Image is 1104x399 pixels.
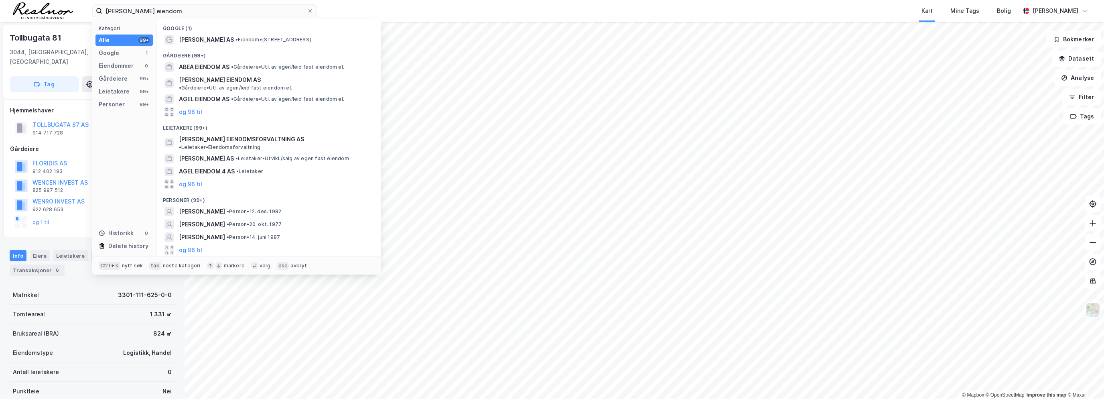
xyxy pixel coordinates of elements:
[1047,31,1101,47] button: Bokmerker
[179,167,235,176] span: AGEL EIENDOM 4 AS
[179,207,225,216] span: [PERSON_NAME]
[99,35,110,45] div: Alle
[10,31,63,44] div: Tollbugata 81
[179,144,181,150] span: •
[53,250,88,261] div: Leietakere
[10,47,130,67] div: 3044, [GEOGRAPHIC_DATA], [GEOGRAPHIC_DATA]
[91,250,121,261] div: Datasett
[32,187,63,193] div: 825 997 512
[179,75,261,85] span: [PERSON_NAME] EIENDOM AS
[1062,89,1101,105] button: Filter
[227,234,280,240] span: Person • 14. juni 1987
[231,64,344,70] span: Gårdeiere • Utl. av egen/leid fast eiendom el.
[1033,6,1078,16] div: [PERSON_NAME]
[138,75,150,82] div: 99+
[30,250,50,261] div: Eiere
[10,106,175,115] div: Hjemmelshaver
[150,309,172,319] div: 1 331 ㎡
[290,263,307,269] div: avbryt
[138,101,150,108] div: 99+
[179,85,181,91] span: •
[10,144,175,154] div: Gårdeiere
[13,387,39,396] div: Punktleie
[138,37,150,43] div: 99+
[149,262,161,270] div: tab
[235,37,238,43] span: •
[99,74,128,83] div: Gårdeiere
[99,25,153,31] div: Kategori
[118,290,172,300] div: 3301-111-625-0-0
[1064,360,1104,399] div: Kontrollprogram for chat
[179,35,234,45] span: [PERSON_NAME] AS
[102,5,307,17] input: Søk på adresse, matrikkel, gårdeiere, leietakere eller personer
[179,134,304,144] span: [PERSON_NAME] EIENDOMSFORVALTNING AS
[99,61,134,71] div: Eiendommer
[1063,108,1101,124] button: Tags
[227,221,282,228] span: Person • 20. okt. 1977
[53,266,61,274] div: 6
[108,241,148,251] div: Delete history
[277,262,289,270] div: esc
[179,245,202,255] button: og 96 til
[13,329,59,338] div: Bruksareal (BRA)
[10,250,26,261] div: Info
[10,265,65,276] div: Transaksjoner
[99,48,119,58] div: Google
[122,263,143,269] div: nytt søk
[950,6,979,16] div: Mine Tags
[32,168,63,175] div: 912 402 193
[179,144,260,151] span: Leietaker • Eiendomsforvaltning
[163,263,201,269] div: neste kategori
[227,208,281,215] span: Person • 12. des. 1982
[235,37,311,43] span: Eiendom • [STREET_ADDRESS]
[99,100,125,109] div: Personer
[1064,360,1104,399] iframe: Chat Widget
[179,154,234,163] span: [PERSON_NAME] AS
[13,290,39,300] div: Matrikkel
[227,208,229,214] span: •
[179,62,229,72] span: ABEA EIENDOM AS
[99,87,130,96] div: Leietakere
[179,220,225,229] span: [PERSON_NAME]
[235,155,238,161] span: •
[236,168,239,174] span: •
[13,367,59,377] div: Antall leietakere
[143,50,150,56] div: 1
[153,329,172,338] div: 824 ㎡
[227,234,229,240] span: •
[997,6,1011,16] div: Bolig
[162,387,172,396] div: Nei
[224,263,245,269] div: markere
[986,392,1025,398] a: OpenStreetMap
[921,6,933,16] div: Kart
[1027,392,1066,398] a: Improve this map
[13,348,53,358] div: Eiendomstype
[1054,70,1101,86] button: Analyse
[179,232,225,242] span: [PERSON_NAME]
[13,2,73,19] img: realnor-logo.934646d98de889bb5806.png
[32,130,63,136] div: 914 717 728
[231,96,233,102] span: •
[143,63,150,69] div: 0
[235,155,349,162] span: Leietaker • Utvikl./salg av egen fast eiendom
[179,85,292,91] span: Gårdeiere • Utl. av egen/leid fast eiendom el.
[156,19,381,33] div: Google (1)
[156,118,381,133] div: Leietakere (99+)
[99,262,120,270] div: Ctrl + k
[231,64,233,70] span: •
[138,88,150,95] div: 99+
[10,76,79,92] button: Tag
[99,228,134,238] div: Historikk
[1085,302,1100,318] img: Z
[260,263,270,269] div: velg
[143,230,150,236] div: 0
[962,392,984,398] a: Mapbox
[156,191,381,205] div: Personer (99+)
[179,179,202,189] button: og 96 til
[123,348,172,358] div: Logistikk, Handel
[32,206,63,213] div: 922 628 653
[156,46,381,61] div: Gårdeiere (99+)
[179,94,229,104] span: AGEL EIENDOM AS
[168,367,172,377] div: 0
[231,96,344,102] span: Gårdeiere • Utl. av egen/leid fast eiendom el.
